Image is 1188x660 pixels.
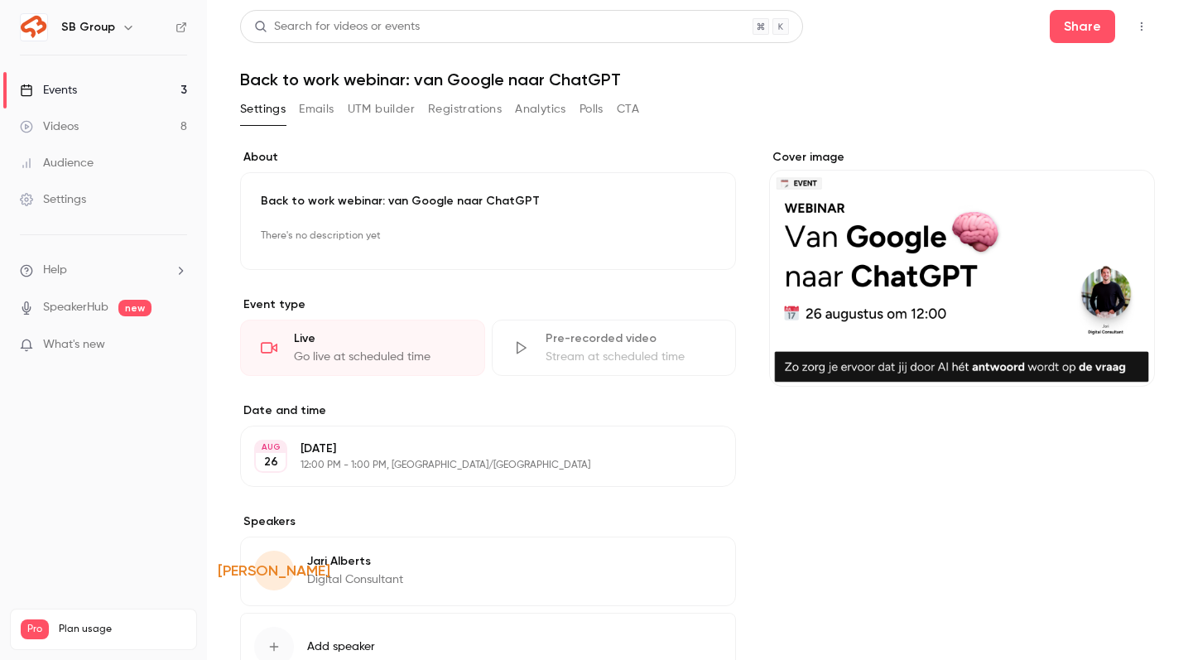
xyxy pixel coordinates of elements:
[59,623,186,636] span: Plan usage
[301,441,648,457] p: [DATE]
[240,70,1155,89] h1: Back to work webinar: van Google naar ChatGPT
[240,513,736,530] label: Speakers
[167,338,187,353] iframe: Noticeable Trigger
[20,262,187,279] li: help-dropdown-opener
[307,638,375,655] span: Add speaker
[294,330,464,347] div: Live
[301,459,648,472] p: 12:00 PM - 1:00 PM, [GEOGRAPHIC_DATA]/[GEOGRAPHIC_DATA]
[428,96,502,123] button: Registrations
[43,299,108,316] a: SpeakerHub
[546,330,716,347] div: Pre-recorded video
[546,349,716,365] div: Stream at scheduled time
[20,118,79,135] div: Videos
[240,320,485,376] div: LiveGo live at scheduled time
[61,19,115,36] h6: SB Group
[617,96,639,123] button: CTA
[307,571,403,588] p: Digital Consultant
[769,149,1155,166] label: Cover image
[240,402,736,419] label: Date and time
[21,619,49,639] span: Pro
[769,149,1155,387] section: Cover image
[261,223,715,249] p: There's no description yet
[264,454,278,470] p: 26
[43,336,105,354] span: What's new
[256,441,286,453] div: AUG
[20,155,94,171] div: Audience
[348,96,415,123] button: UTM builder
[20,82,77,99] div: Events
[218,560,330,582] span: [PERSON_NAME]
[43,262,67,279] span: Help
[307,553,403,570] p: Jari Alberts
[1050,10,1115,43] button: Share
[299,96,334,123] button: Emails
[515,96,566,123] button: Analytics
[240,537,736,606] div: [PERSON_NAME]Jari AlbertsDigital Consultant
[118,300,152,316] span: new
[261,193,715,210] p: Back to work webinar: van Google naar ChatGPT
[254,18,420,36] div: Search for videos or events
[294,349,464,365] div: Go live at scheduled time
[240,296,736,313] p: Event type
[240,96,286,123] button: Settings
[240,149,736,166] label: About
[20,191,86,208] div: Settings
[492,320,737,376] div: Pre-recorded videoStream at scheduled time
[21,14,47,41] img: SB Group
[580,96,604,123] button: Polls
